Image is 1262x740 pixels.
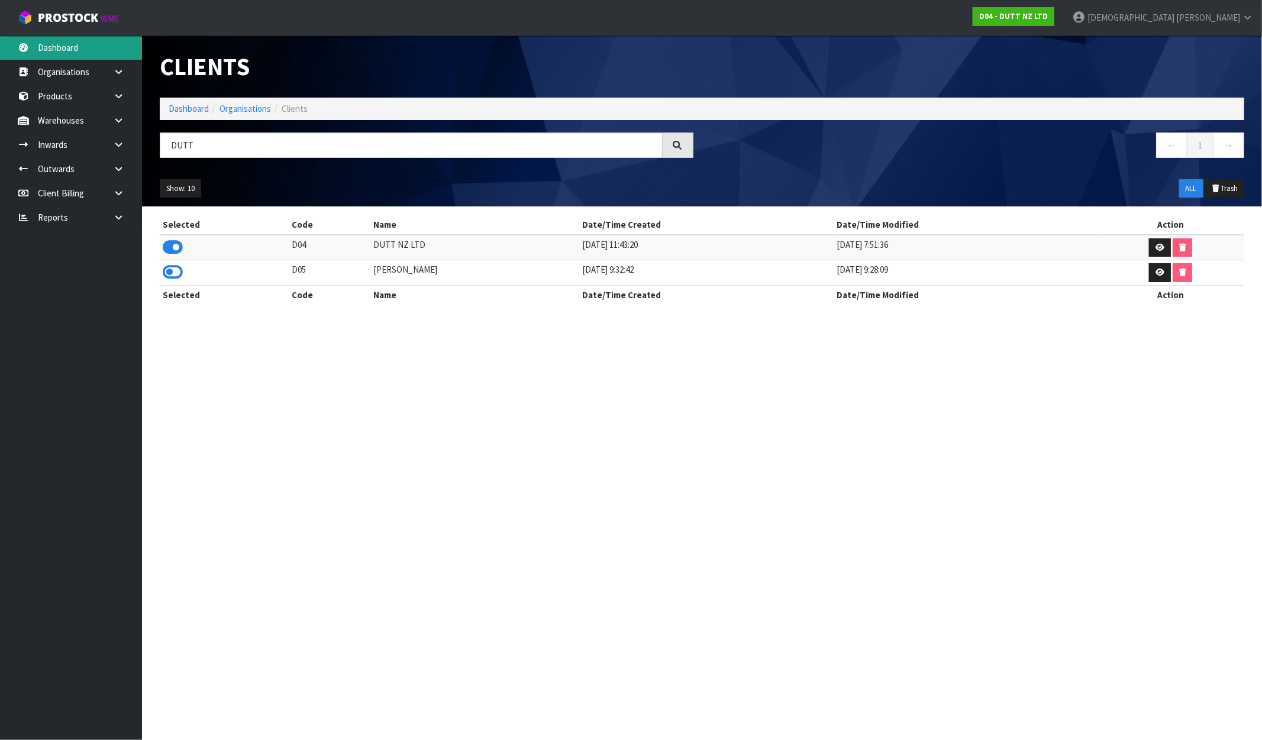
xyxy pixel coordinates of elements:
th: Name [370,215,579,234]
th: Date/Time Modified [834,215,1098,234]
th: Date/Time Created [579,285,834,304]
td: [DATE] 9:32:42 [579,260,834,286]
span: Clients [282,103,308,114]
small: WMS [101,13,119,24]
span: [DEMOGRAPHIC_DATA] [1087,12,1174,23]
th: Action [1098,215,1244,234]
button: Show: 10 [160,179,201,198]
th: Code [289,285,370,304]
td: [DATE] 11:43:20 [579,235,834,260]
input: Search organisations [160,133,663,158]
strong: D04 - DUTT NZ LTD [979,11,1048,21]
a: → [1213,133,1244,158]
th: Selected [160,285,289,304]
td: [DATE] 7:51:36 [834,235,1098,260]
th: Date/Time Created [579,215,834,234]
th: Action [1098,285,1244,304]
nav: Page navigation [711,133,1245,161]
span: ProStock [38,10,98,25]
button: Trash [1205,179,1244,198]
td: D04 [289,235,370,260]
a: Dashboard [169,103,209,114]
th: Name [370,285,579,304]
th: Selected [160,215,289,234]
a: Organisations [220,103,271,114]
td: [DATE] 9:28:09 [834,260,1098,286]
button: ALL [1179,179,1203,198]
td: DUTT NZ LTD [370,235,579,260]
img: cube-alt.png [18,10,33,25]
td: D05 [289,260,370,286]
a: ← [1156,133,1187,158]
span: [PERSON_NAME] [1176,12,1240,23]
th: Code [289,215,370,234]
h1: Clients [160,53,693,80]
a: 1 [1187,133,1213,158]
td: [PERSON_NAME] [370,260,579,286]
a: D04 - DUTT NZ LTD [973,7,1054,26]
th: Date/Time Modified [834,285,1098,304]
